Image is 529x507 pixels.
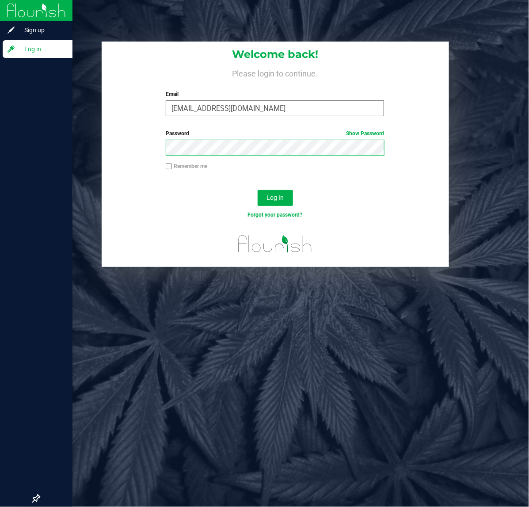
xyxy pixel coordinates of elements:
[15,44,69,54] span: Log in
[232,228,319,260] img: flourish_logo.svg
[166,130,189,137] span: Password
[102,67,449,78] h4: Please login to continue.
[166,90,384,98] label: Email
[102,49,449,60] h1: Welcome back!
[258,190,293,206] button: Log In
[346,130,384,137] a: Show Password
[7,26,15,34] inline-svg: Sign up
[166,163,172,169] input: Remember me
[247,212,302,218] a: Forgot your password?
[166,162,207,170] label: Remember me
[15,25,69,35] span: Sign up
[266,194,284,201] span: Log In
[7,45,15,53] inline-svg: Log in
